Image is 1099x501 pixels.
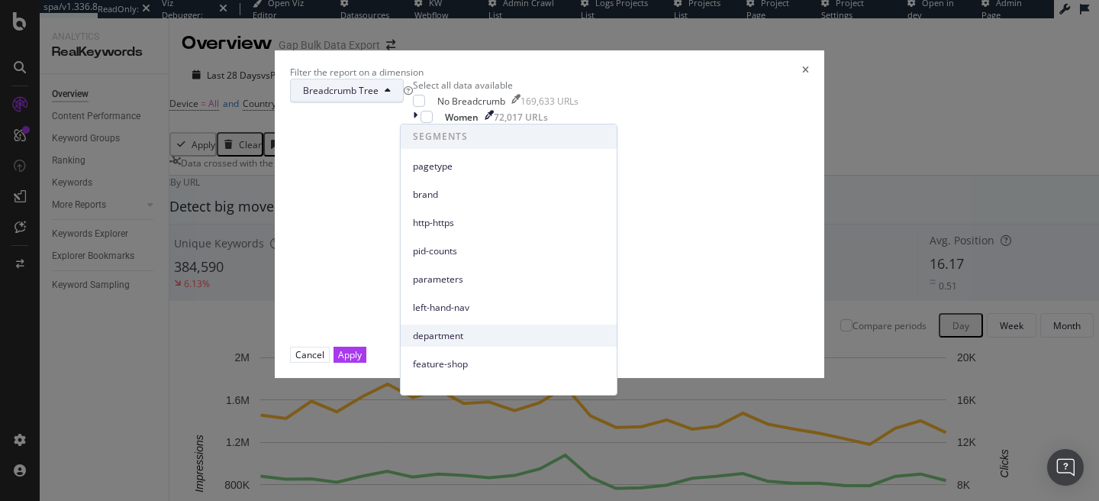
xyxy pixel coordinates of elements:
span: pid-counts [413,244,604,258]
span: http-https [413,216,604,230]
button: Breadcrumb Tree [290,79,404,103]
span: parameters [413,273,604,286]
div: No Breadcrumb [437,95,505,108]
button: Cancel [290,347,330,363]
div: times [802,66,809,79]
span: Breadcrumb Tree [303,84,379,97]
div: 72,017 URLs [494,111,548,124]
span: brand [413,188,604,202]
span: natural-language-coupon-pages [413,386,604,399]
div: Filter the report on a dimension [290,66,424,79]
span: feature-shop [413,357,604,371]
div: Open Intercom Messenger [1047,449,1084,486]
div: 169,633 URLs [520,95,579,108]
span: department [413,329,604,343]
span: SEGMENTS [401,124,617,149]
button: Apply [334,347,366,363]
div: Apply [338,348,362,361]
span: left-hand-nav [413,301,604,315]
div: Cancel [295,348,324,361]
div: Select all data available [413,79,579,92]
span: pagetype [413,160,604,173]
div: modal [275,50,824,379]
div: Women [445,111,479,124]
